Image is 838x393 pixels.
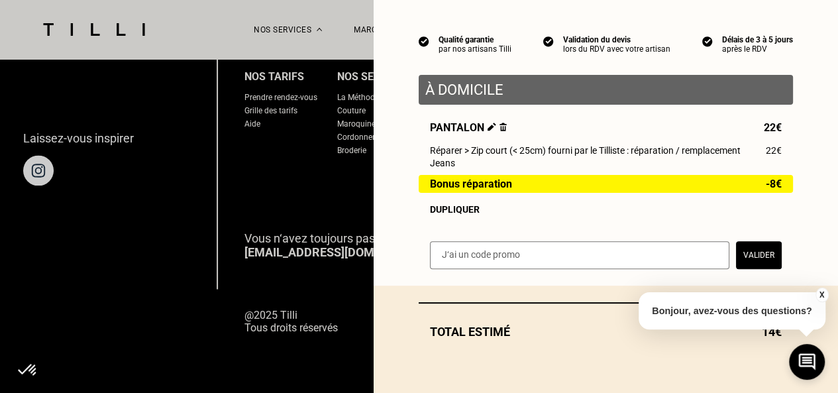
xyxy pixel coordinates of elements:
[563,44,670,54] div: lors du RDV avec votre artisan
[639,292,825,329] p: Bonjour, avez-vous des questions?
[419,325,793,339] div: Total estimé
[722,44,793,54] div: après le RDV
[499,123,507,131] img: Supprimer
[722,35,793,44] div: Délais de 3 à 5 jours
[430,145,741,156] span: Réparer > Zip court (< 25cm) fourni par le Tilliste : réparation / remplacement
[736,241,782,269] button: Valider
[425,82,786,98] p: À domicile
[430,121,507,134] span: Pantalon
[419,35,429,47] img: icon list info
[815,288,828,302] button: X
[439,44,511,54] div: par nos artisans Tilli
[702,35,713,47] img: icon list info
[563,35,670,44] div: Validation du devis
[488,123,496,131] img: Éditer
[766,145,782,156] span: 22€
[430,241,729,269] input: J‘ai un code promo
[430,178,512,190] span: Bonus réparation
[543,35,554,47] img: icon list info
[430,158,455,168] span: Jeans
[439,35,511,44] div: Qualité garantie
[430,204,782,215] div: Dupliquer
[764,121,782,134] span: 22€
[766,178,782,190] span: -8€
